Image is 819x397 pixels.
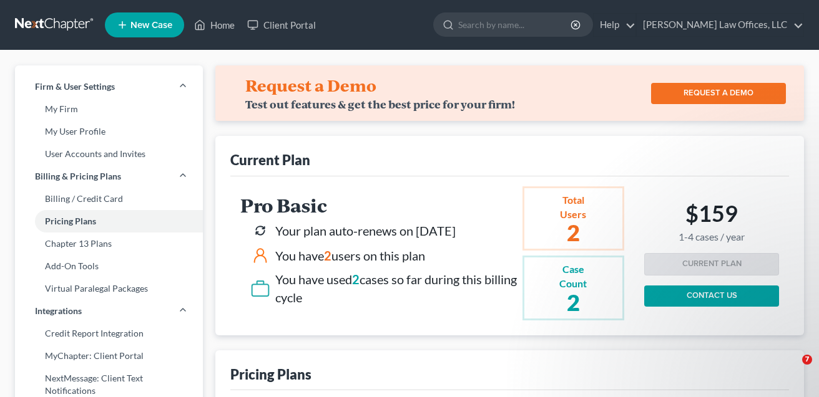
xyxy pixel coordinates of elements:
div: You have users on this plan [275,247,425,265]
button: CURRENT PLAN [644,253,779,275]
h2: Pro Basic [240,195,517,216]
a: My User Profile [15,120,203,143]
div: Pricing Plans [230,365,311,383]
a: User Accounts and Invites [15,143,203,165]
a: Credit Report Integration [15,322,203,345]
a: Billing / Credit Card [15,188,203,210]
div: Current Plan [230,151,310,169]
h2: $159 [679,200,745,243]
a: Client Portal [241,14,322,36]
a: Billing & Pricing Plans [15,165,203,188]
a: Add-On Tools [15,255,203,277]
h2: 2 [554,291,593,313]
div: Total Users [554,193,593,222]
a: Home [188,14,241,36]
a: Pricing Plans [15,210,203,232]
span: Billing & Pricing Plans [35,170,121,183]
div: You have used cases so far during this billing cycle [275,270,517,306]
div: Test out features & get the best price for your firm! [245,98,515,111]
span: 2 [324,248,331,263]
a: Virtual Paralegal Packages [15,277,203,300]
iframe: Intercom live chat [777,355,807,385]
span: Integrations [35,305,82,317]
span: New Case [130,21,172,30]
a: Integrations [15,300,203,322]
a: [PERSON_NAME] Law Offices, LLC [637,14,803,36]
a: REQUEST A DEMO [651,83,786,104]
a: Firm & User Settings [15,75,203,98]
a: Help [594,14,635,36]
span: 7 [802,355,812,365]
h4: Request a Demo [245,75,376,95]
a: MyChapter: Client Portal [15,345,203,367]
a: My Firm [15,98,203,120]
input: Search by name... [458,13,572,36]
small: 1-4 cases / year [679,231,745,243]
span: 2 [352,272,360,287]
div: Case Count [554,262,593,291]
a: Chapter 13 Plans [15,232,203,255]
h2: 2 [554,221,593,244]
div: Your plan auto-renews on [DATE] [275,222,456,240]
span: Firm & User Settings [35,80,115,93]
